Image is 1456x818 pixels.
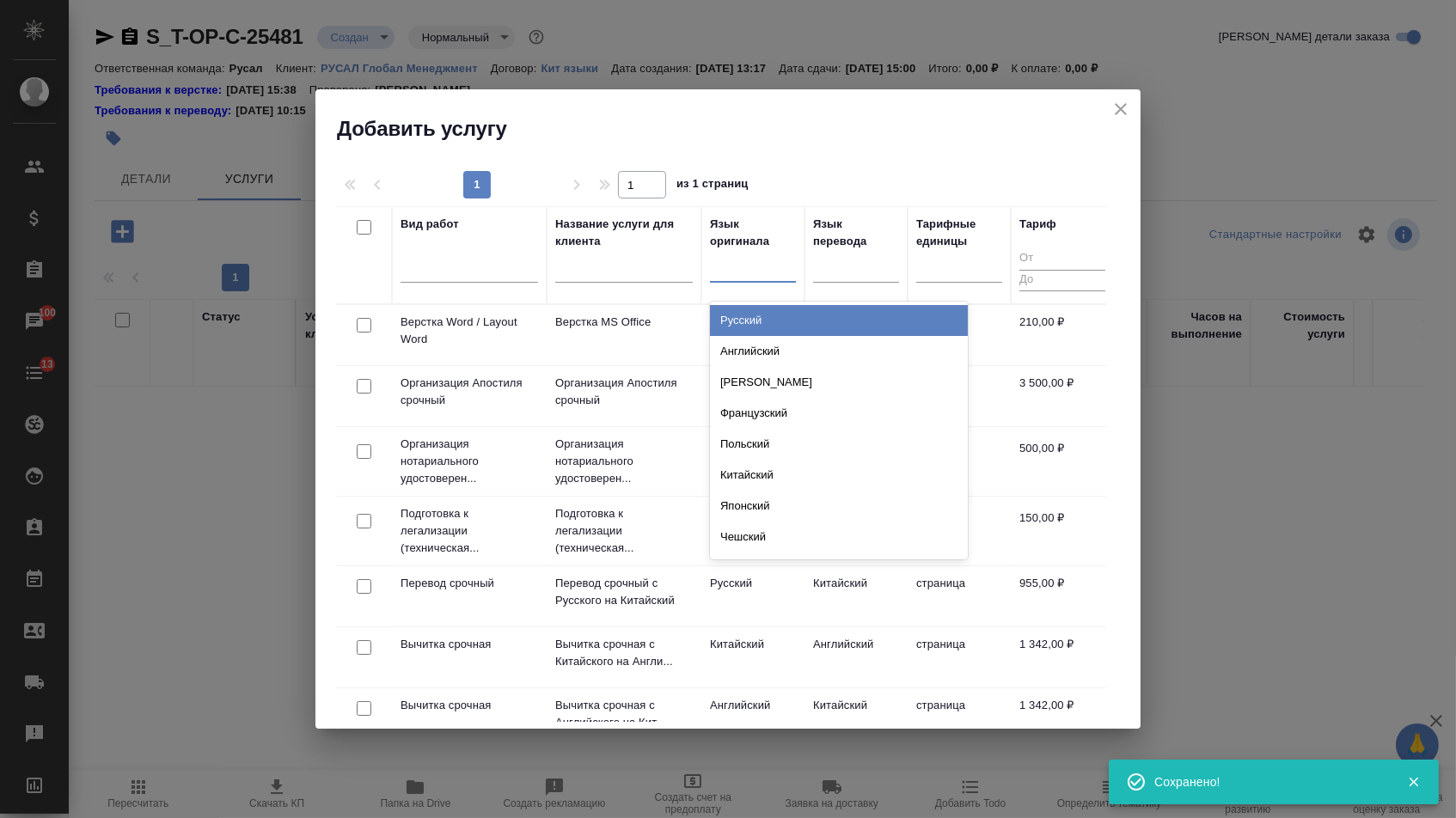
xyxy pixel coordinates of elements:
[710,216,796,250] div: Язык оригинала
[401,697,538,714] p: Вычитка срочная
[1011,431,1114,491] td: 500,00 ₽
[555,697,693,731] p: Вычитка срочная с Английского на Кит...
[1396,774,1431,790] button: Закрыть
[1011,501,1114,561] td: 150,00 ₽
[1019,248,1105,270] input: От
[701,431,804,491] td: Не указан
[676,174,749,198] span: из 1 страниц
[401,314,538,348] p: Верстка Word / Layout Word
[701,366,804,426] td: Не указан
[555,575,693,609] p: Перевод срочный с Русского на Китайский
[1011,305,1114,365] td: 210,00 ₽
[1011,627,1114,687] td: 1 342,00 ₽
[1108,96,1134,122] button: close
[804,627,908,687] td: Английский
[555,375,693,409] p: Организация Апостиля срочный
[908,627,1011,687] td: страница
[710,552,968,583] div: Сербский
[701,566,804,626] td: Русский
[710,429,968,460] div: Польский
[710,398,968,429] div: Французский
[710,305,968,336] div: Русский
[710,336,968,367] div: Английский
[1011,366,1114,426] td: 3 500,00 ₽
[401,436,538,487] p: Организация нотариального удостоверен...
[813,216,899,250] div: Язык перевода
[401,636,538,653] p: Вычитка срочная
[401,375,538,409] p: Организация Апостиля срочный
[710,491,968,522] div: Японский
[555,314,693,331] p: Верстка MS Office
[701,305,804,365] td: Не указан
[908,566,1011,626] td: страница
[1011,566,1114,626] td: 955,00 ₽
[555,505,693,557] p: Подготовка к легализации (техническая...
[916,216,1002,250] div: Тарифные единицы
[908,688,1011,748] td: страница
[555,436,693,487] p: Организация нотариального удостоверен...
[401,216,459,233] div: Вид работ
[710,460,968,491] div: Китайский
[1154,773,1381,791] div: Сохранено!
[701,627,804,687] td: Китайский
[701,501,804,561] td: Не указан
[804,566,908,626] td: Китайский
[701,688,804,748] td: Английский
[710,367,968,398] div: [PERSON_NAME]
[804,688,908,748] td: Китайский
[401,575,538,592] p: Перевод срочный
[555,636,693,670] p: Вычитка срочная с Китайского на Англи...
[1011,688,1114,748] td: 1 342,00 ₽
[401,505,538,557] p: Подготовка к легализации (техническая...
[1019,270,1105,291] input: До
[337,115,1141,143] h2: Добавить услугу
[1019,216,1056,233] div: Тариф
[555,216,693,250] div: Название услуги для клиента
[710,522,968,552] div: Чешский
